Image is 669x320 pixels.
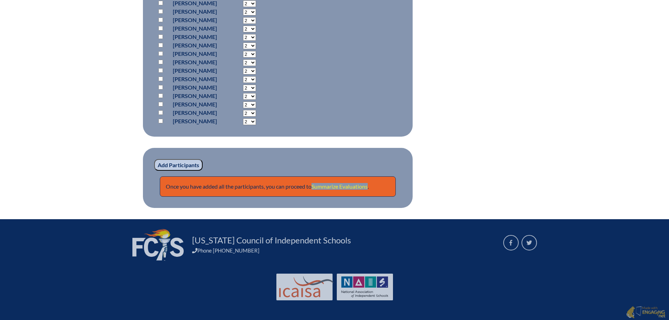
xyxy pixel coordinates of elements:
p: [PERSON_NAME] [173,117,217,125]
p: [PERSON_NAME] [173,92,217,100]
img: Engaging - Bring it online [636,306,643,316]
img: FCIS_logo_white [132,229,184,261]
img: NAIS Logo [341,276,388,298]
p: [PERSON_NAME] [173,109,217,117]
p: [PERSON_NAME] [173,66,217,75]
input: Add Participants [154,159,203,171]
p: [PERSON_NAME] [173,83,217,92]
p: [PERSON_NAME] [173,58,217,66]
a: Summarize Evaluations [311,183,368,190]
p: [PERSON_NAME] [173,16,217,24]
p: [PERSON_NAME] [173,24,217,33]
img: Engaging - Bring it online [626,306,635,319]
p: [PERSON_NAME] [173,75,217,83]
p: [PERSON_NAME] [173,41,217,50]
p: Once you have added all the participants, you can proceed to . [160,176,396,197]
p: Made with [642,306,665,319]
p: [PERSON_NAME] [173,50,217,58]
p: [PERSON_NAME] [173,33,217,41]
a: [US_STATE] Council of Independent Schools [189,235,354,246]
img: Engaging - Bring it online [642,310,665,318]
p: [PERSON_NAME] [173,100,217,109]
img: Int'l Council Advancing Independent School Accreditation logo [279,276,333,298]
p: [PERSON_NAME] [173,7,217,16]
div: Phone [PHONE_NUMBER] [192,247,495,254]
